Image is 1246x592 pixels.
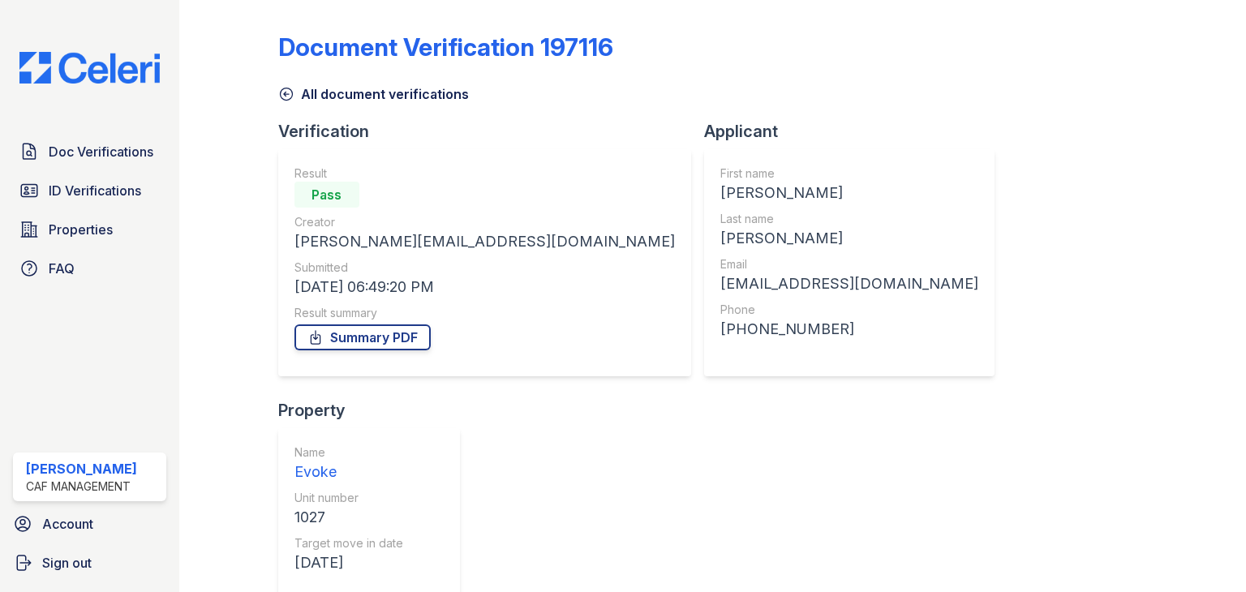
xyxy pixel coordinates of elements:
div: Property [278,399,473,422]
div: CAF Management [26,478,137,495]
div: Document Verification 197116 [278,32,613,62]
a: Doc Verifications [13,135,166,168]
div: [PERSON_NAME] [26,459,137,478]
span: Sign out [42,553,92,573]
div: Last name [720,211,978,227]
div: Applicant [704,120,1008,143]
div: Phone [720,302,978,318]
div: [EMAIL_ADDRESS][DOMAIN_NAME] [720,272,978,295]
div: [PERSON_NAME] [720,227,978,250]
a: FAQ [13,252,166,285]
a: All document verifications [278,84,469,104]
div: [DATE] 06:49:20 PM [294,276,675,298]
a: Summary PDF [294,324,431,350]
span: Properties [49,220,113,239]
div: [PERSON_NAME] [720,182,978,204]
div: [PERSON_NAME][EMAIL_ADDRESS][DOMAIN_NAME] [294,230,675,253]
div: Evoke [294,461,403,483]
div: First name [720,165,978,182]
div: Unit number [294,490,403,506]
div: Creator [294,214,675,230]
a: Name Evoke [294,444,403,483]
a: Account [6,508,173,540]
div: Email [720,256,978,272]
div: Result [294,165,675,182]
a: Sign out [6,547,173,579]
div: Submitted [294,260,675,276]
div: Result summary [294,305,675,321]
a: ID Verifications [13,174,166,207]
span: Doc Verifications [49,142,153,161]
img: CE_Logo_Blue-a8612792a0a2168367f1c8372b55b34899dd931a85d93a1a3d3e32e68fde9ad4.png [6,52,173,84]
div: [PHONE_NUMBER] [720,318,978,341]
div: Target move in date [294,535,403,551]
span: ID Verifications [49,181,141,200]
a: Properties [13,213,166,246]
div: 1027 [294,506,403,529]
div: Name [294,444,403,461]
span: Account [42,514,93,534]
div: [DATE] [294,551,403,574]
span: FAQ [49,259,75,278]
div: Pass [294,182,359,208]
div: Verification [278,120,704,143]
